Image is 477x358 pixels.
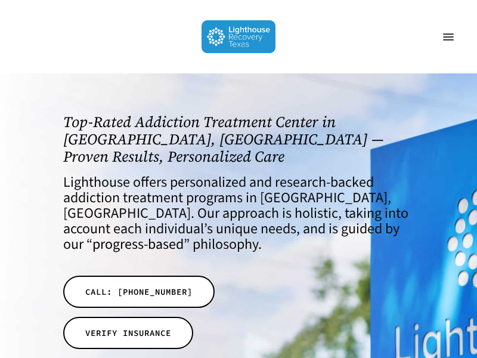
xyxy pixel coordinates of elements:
[63,276,215,308] a: CALL: [PHONE_NUMBER]
[202,20,276,53] img: Lighthouse Recovery Texas
[63,113,414,165] h1: Top-Rated Addiction Treatment Center in [GEOGRAPHIC_DATA], [GEOGRAPHIC_DATA] — Proven Results, Pe...
[63,175,414,252] h4: Lighthouse offers personalized and research-backed addiction treatment programs in [GEOGRAPHIC_DA...
[92,234,184,255] a: progress-based
[63,317,193,349] a: VERIFY INSURANCE
[436,31,460,43] a: Navigation Menu
[85,327,171,339] span: VERIFY INSURANCE
[85,286,193,298] span: CALL: [PHONE_NUMBER]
